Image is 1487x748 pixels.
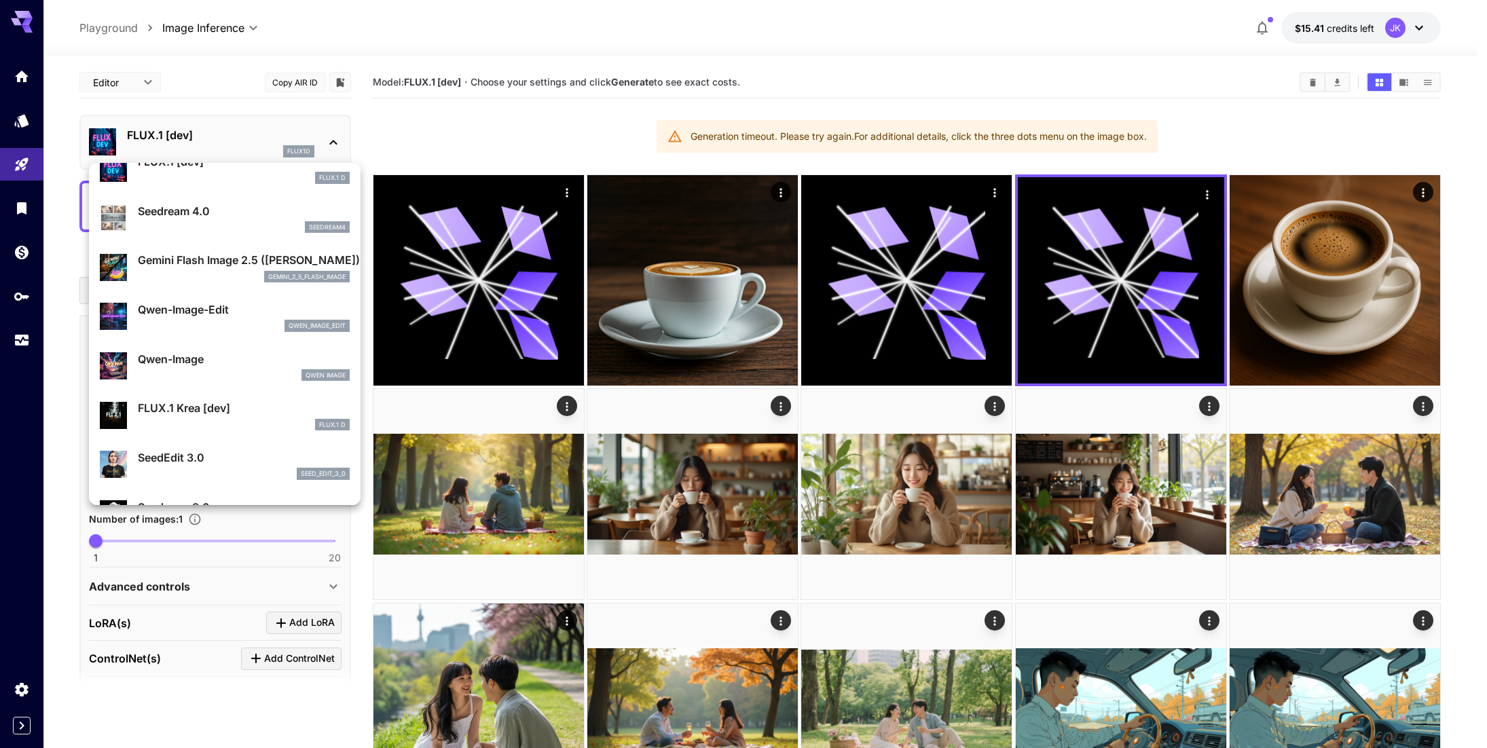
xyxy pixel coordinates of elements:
[138,351,350,367] p: Qwen-Image
[268,272,346,282] p: gemini_2_5_flash_image
[301,469,346,479] p: seed_edit_3_0
[138,301,350,318] p: Qwen-Image-Edit
[138,499,350,515] p: Seedream 3.0
[100,345,350,387] div: Qwen-ImageQwen Image
[100,296,350,337] div: Qwen-Image-Editqwen_image_edit
[319,173,346,183] p: FLUX.1 D
[100,444,350,485] div: SeedEdit 3.0seed_edit_3_0
[306,371,346,380] p: Qwen Image
[100,493,350,535] div: Seedream 3.0
[138,449,350,466] p: SeedEdit 3.0
[289,321,346,331] p: qwen_image_edit
[100,198,350,239] div: Seedream 4.0seedream4
[309,223,346,232] p: seedream4
[138,252,350,268] p: Gemini Flash Image 2.5 ([PERSON_NAME])
[100,246,350,288] div: Gemini Flash Image 2.5 ([PERSON_NAME])gemini_2_5_flash_image
[1183,202,1487,748] div: 채팅 위젯
[319,420,346,430] p: FLUX.1 D
[138,400,350,416] p: FLUX.1 Krea [dev]
[100,394,350,436] div: FLUX.1 Krea [dev]FLUX.1 D
[100,148,350,189] div: FLUX.1 [dev]FLUX.1 D
[1183,202,1487,748] iframe: Chat Widget
[138,203,350,219] p: Seedream 4.0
